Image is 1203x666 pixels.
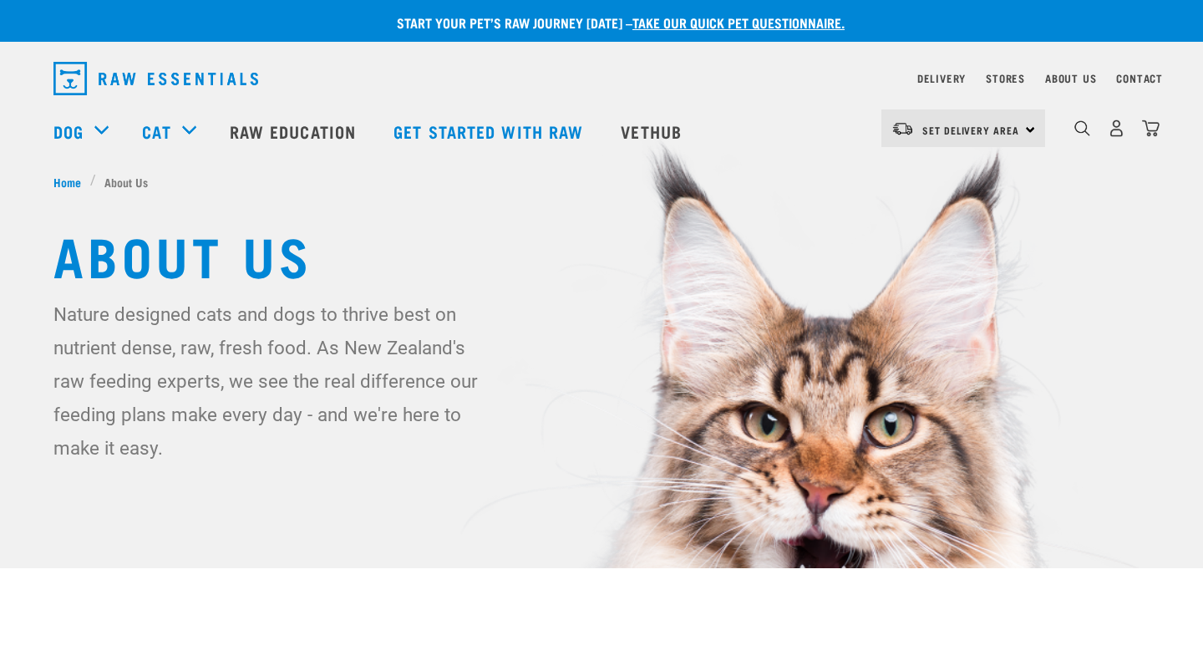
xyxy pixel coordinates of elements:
[53,173,1150,191] nav: breadcrumbs
[891,121,914,136] img: van-moving.png
[213,98,377,165] a: Raw Education
[986,75,1025,81] a: Stores
[142,119,170,144] a: Cat
[40,55,1163,102] nav: dropdown navigation
[53,173,90,191] a: Home
[922,127,1019,133] span: Set Delivery Area
[53,62,258,95] img: Raw Essentials Logo
[604,98,703,165] a: Vethub
[1142,119,1160,137] img: home-icon@2x.png
[1116,75,1163,81] a: Contact
[1045,75,1096,81] a: About Us
[53,119,84,144] a: Dog
[53,173,81,191] span: Home
[53,297,492,465] p: Nature designed cats and dogs to thrive best on nutrient dense, raw, fresh food. As New Zealand's...
[632,18,845,26] a: take our quick pet questionnaire.
[377,98,604,165] a: Get started with Raw
[1074,120,1090,136] img: home-icon-1@2x.png
[917,75,966,81] a: Delivery
[1108,119,1125,137] img: user.png
[53,224,1150,284] h1: About Us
